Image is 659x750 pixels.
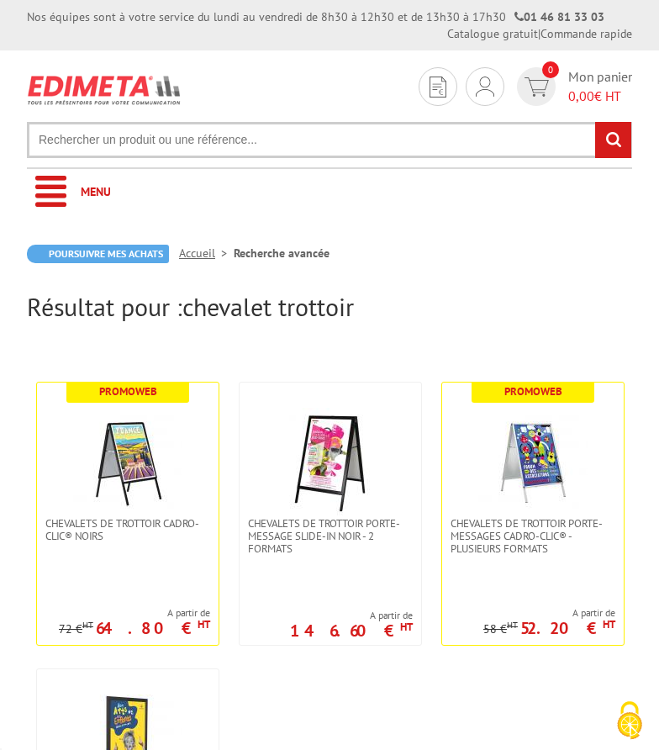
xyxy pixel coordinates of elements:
img: Edimeta [27,67,182,113]
strong: 01 46 81 33 03 [514,9,604,24]
b: Promoweb [99,384,157,399]
span: 0 [542,61,559,78]
sup: HT [603,617,615,631]
span: Mon panier [568,67,632,106]
span: Chevalets de trottoir porte-message Slide-in Noir - 2 formats [248,517,413,555]
span: Chevalets de trottoir Cadro-Clic® Noirs [45,517,210,542]
a: devis rapide 0 Mon panier 0,00€ HT [513,67,632,106]
span: A partir de [483,606,615,620]
span: chevalet trottoir [182,290,354,323]
input: Rechercher un produit ou une référence... [27,122,632,158]
div: Nos équipes sont à votre service du lundi au vendredi de 8h30 à 12h30 et de 13h30 à 17h30 [27,8,604,25]
a: Chevalets de trottoir porte-message Slide-in Noir - 2 formats [240,517,421,555]
p: 52.20 € [520,623,615,633]
a: Accueil [179,246,234,261]
span: 0,00 [568,87,594,104]
span: A partir de [290,609,413,622]
span: € HT [568,87,632,106]
img: devis rapide [525,77,549,97]
img: Chevalets de trottoir porte-message Slide-in Noir - 2 formats [276,408,385,517]
p: 146.60 € [290,626,413,636]
li: Recherche avancée [234,245,329,261]
p: 58 € [483,623,518,636]
sup: HT [198,617,210,631]
b: Promoweb [504,384,562,399]
sup: HT [507,619,518,631]
img: Chevalets de trottoir porte-messages Cadro-Clic® - Plusieurs formats [478,408,588,517]
h2: Résultat pour : [27,293,632,320]
a: Catalogue gratuit [447,26,538,41]
sup: HT [82,619,93,631]
a: Poursuivre mes achats [27,245,169,263]
a: Commande rapide [540,26,632,41]
a: Chevalets de trottoir Cadro-Clic® Noirs [37,517,219,542]
input: rechercher [595,122,631,158]
button: Cookies (fenêtre modale) [600,693,659,750]
img: Cookies (fenêtre modale) [609,700,651,742]
div: | [447,25,632,42]
span: Chevalets de trottoir porte-messages Cadro-Clic® - Plusieurs formats [451,517,615,555]
img: Chevalets de trottoir Cadro-Clic® Noirs [73,408,182,517]
img: devis rapide [430,77,446,98]
a: Chevalets de trottoir porte-messages Cadro-Clic® - Plusieurs formats [442,517,624,555]
span: A partir de [59,606,210,620]
p: 64.80 € [96,623,210,633]
sup: HT [400,620,413,634]
p: 72 € [59,623,93,636]
a: Menu [27,169,632,215]
img: devis rapide [476,77,494,97]
span: Menu [81,184,111,199]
